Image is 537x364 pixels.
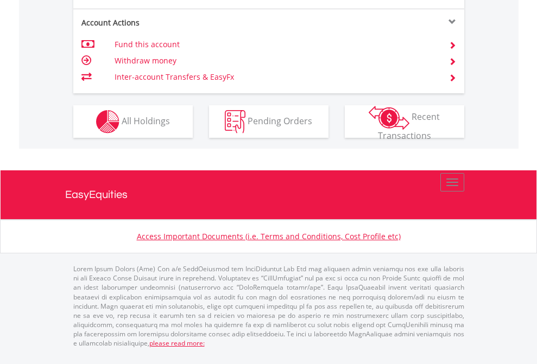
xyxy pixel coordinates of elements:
[115,69,435,85] td: Inter-account Transfers & EasyFx
[149,339,205,348] a: please read more:
[122,114,170,126] span: All Holdings
[225,110,245,133] img: pending_instructions-wht.png
[345,105,464,138] button: Recent Transactions
[248,114,312,126] span: Pending Orders
[73,17,269,28] div: Account Actions
[209,105,328,138] button: Pending Orders
[137,231,401,241] a: Access Important Documents (i.e. Terms and Conditions, Cost Profile etc)
[65,170,472,219] a: EasyEquities
[115,36,435,53] td: Fund this account
[73,264,464,348] p: Lorem Ipsum Dolors (Ame) Con a/e SeddOeiusmod tem InciDiduntut Lab Etd mag aliquaen admin veniamq...
[369,106,409,130] img: transactions-zar-wht.png
[73,105,193,138] button: All Holdings
[115,53,435,69] td: Withdraw money
[96,110,119,133] img: holdings-wht.png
